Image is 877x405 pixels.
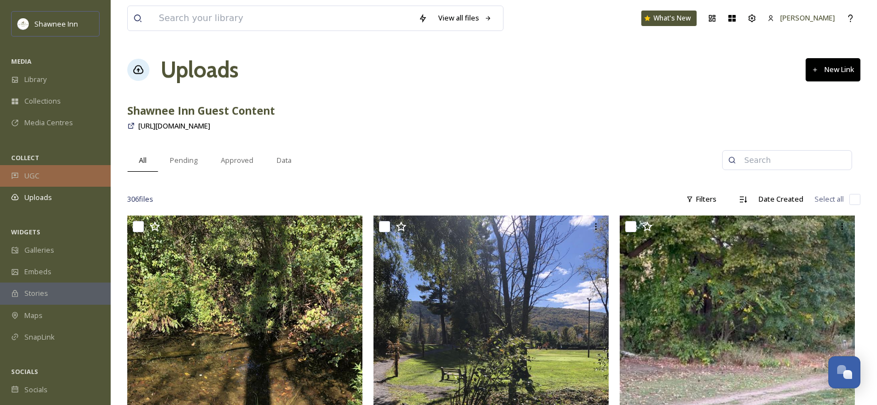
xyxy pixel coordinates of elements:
[34,19,78,29] span: Shawnee Inn
[18,18,29,29] img: shawnee-300x300.jpg
[221,155,253,166] span: Approved
[24,96,61,106] span: Collections
[138,119,210,132] a: [URL][DOMAIN_NAME]
[24,310,43,321] span: Maps
[160,53,238,86] a: Uploads
[828,356,860,388] button: Open Chat
[139,155,147,166] span: All
[24,332,55,342] span: SnapLink
[127,103,275,118] strong: Shawnee Inn Guest Content
[762,7,840,29] a: [PERSON_NAME]
[24,385,48,395] span: Socials
[24,171,39,181] span: UGC
[681,188,722,210] div: Filters
[11,153,39,162] span: COLLECT
[780,13,835,23] span: [PERSON_NAME]
[11,228,40,236] span: WIDGETS
[433,7,497,29] a: View all files
[24,117,73,128] span: Media Centres
[806,58,860,81] button: New Link
[127,194,153,204] span: 306 file s
[170,155,198,166] span: Pending
[138,121,210,131] span: [URL][DOMAIN_NAME]
[11,367,38,376] span: SOCIALS
[24,192,52,203] span: Uploads
[277,155,292,166] span: Data
[24,266,51,277] span: Embeds
[739,149,846,171] input: Search
[641,11,697,26] a: What's New
[11,57,32,65] span: MEDIA
[24,245,54,255] span: Galleries
[753,188,809,210] div: Date Created
[24,74,46,85] span: Library
[153,6,413,30] input: Search your library
[814,194,844,204] span: Select all
[24,288,48,299] span: Stories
